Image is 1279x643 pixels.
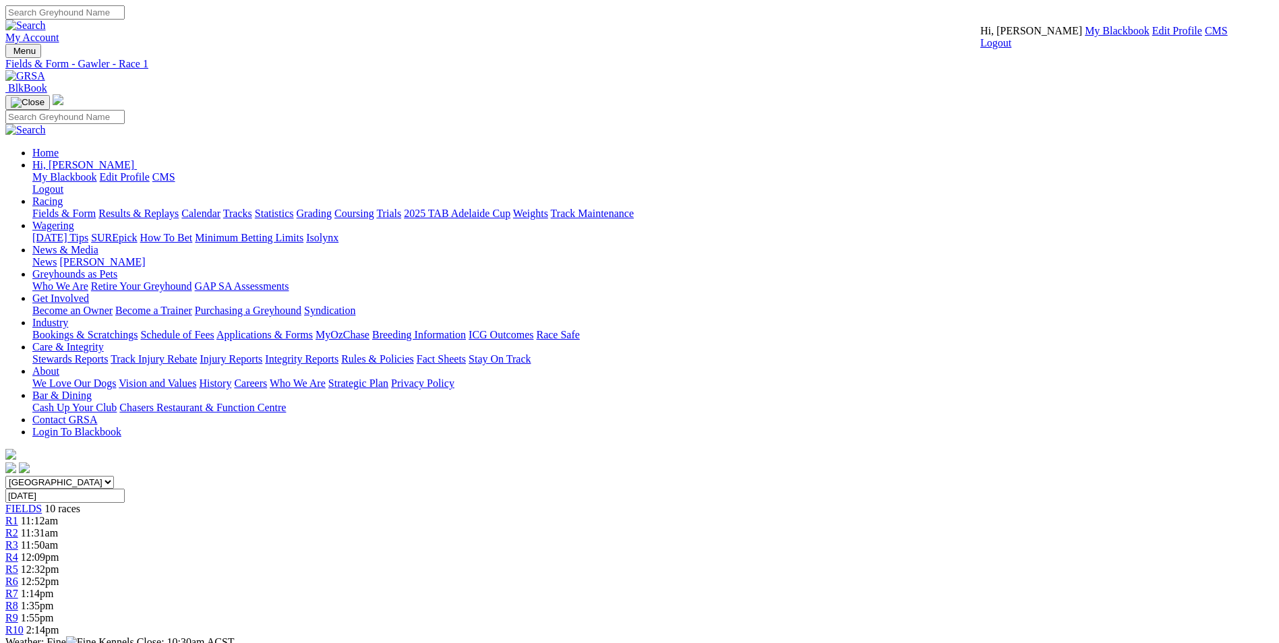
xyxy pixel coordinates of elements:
div: My Account [980,25,1228,49]
a: We Love Our Dogs [32,377,116,389]
a: Privacy Policy [391,377,454,389]
a: Bar & Dining [32,390,92,401]
img: GRSA [5,70,45,82]
span: 12:09pm [21,551,59,563]
a: Injury Reports [200,353,262,365]
span: 1:55pm [21,612,54,623]
a: R5 [5,563,18,575]
span: 12:52pm [21,576,59,587]
img: Search [5,124,46,136]
div: Wagering [32,232,1274,244]
a: My Blackbook [1085,25,1150,36]
a: R3 [5,539,18,551]
button: Toggle navigation [5,44,41,58]
a: Track Maintenance [551,208,634,219]
a: [DATE] Tips [32,232,88,243]
input: Select date [5,489,125,503]
a: Careers [234,377,267,389]
a: Contact GRSA [32,414,97,425]
div: Bar & Dining [32,402,1274,414]
div: Greyhounds as Pets [32,280,1274,293]
a: MyOzChase [316,329,369,340]
a: About [32,365,59,377]
span: FIELDS [5,503,42,514]
img: twitter.svg [19,462,30,473]
div: News & Media [32,256,1274,268]
a: Logout [32,183,63,195]
a: Retire Your Greyhound [91,280,192,292]
a: Schedule of Fees [140,329,214,340]
a: Statistics [255,208,294,219]
a: Bookings & Scratchings [32,329,138,340]
a: My Account [5,32,59,43]
img: facebook.svg [5,462,16,473]
a: Isolynx [306,232,338,243]
a: Become an Owner [32,305,113,316]
a: Racing [32,195,63,207]
a: Wagering [32,220,74,231]
span: Menu [13,46,36,56]
a: R8 [5,600,18,611]
a: R2 [5,527,18,539]
a: Industry [32,317,68,328]
div: Racing [32,208,1274,220]
a: How To Bet [140,232,193,243]
a: Chasers Restaurant & Function Centre [119,402,286,413]
a: Cash Up Your Club [32,402,117,413]
a: Fact Sheets [417,353,466,365]
a: Fields & Form - Gawler - Race 1 [5,58,1274,70]
a: Who We Are [32,280,88,292]
a: R4 [5,551,18,563]
a: Race Safe [536,329,579,340]
span: Hi, [PERSON_NAME] [32,159,134,171]
a: Calendar [181,208,220,219]
a: R10 [5,624,24,636]
img: logo-grsa-white.png [5,449,16,460]
img: logo-grsa-white.png [53,94,63,105]
img: Search [5,20,46,32]
span: 1:14pm [21,588,54,599]
a: Vision and Values [119,377,196,389]
div: Industry [32,329,1274,341]
div: About [32,377,1274,390]
a: Purchasing a Greyhound [195,305,301,316]
a: Get Involved [32,293,89,304]
a: Breeding Information [372,329,466,340]
a: R6 [5,576,18,587]
a: Greyhounds as Pets [32,268,117,280]
span: BlkBook [8,82,47,94]
a: Results & Replays [98,208,179,219]
a: My Blackbook [32,171,97,183]
a: Fields & Form [32,208,96,219]
a: History [199,377,231,389]
a: Become a Trainer [115,305,192,316]
a: Minimum Betting Limits [195,232,303,243]
input: Search [5,5,125,20]
span: 1:35pm [21,600,54,611]
a: Edit Profile [1152,25,1202,36]
a: [PERSON_NAME] [59,256,145,268]
a: Grading [297,208,332,219]
div: Get Involved [32,305,1274,317]
a: Logout [980,37,1011,49]
span: Hi, [PERSON_NAME] [980,25,1082,36]
a: R1 [5,515,18,526]
a: Tracks [223,208,252,219]
span: 11:12am [21,515,58,526]
a: GAP SA Assessments [195,280,289,292]
a: Strategic Plan [328,377,388,389]
a: Weights [513,208,548,219]
span: 2:14pm [26,624,59,636]
a: Coursing [334,208,374,219]
a: Applications & Forms [216,329,313,340]
img: Close [11,97,44,108]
